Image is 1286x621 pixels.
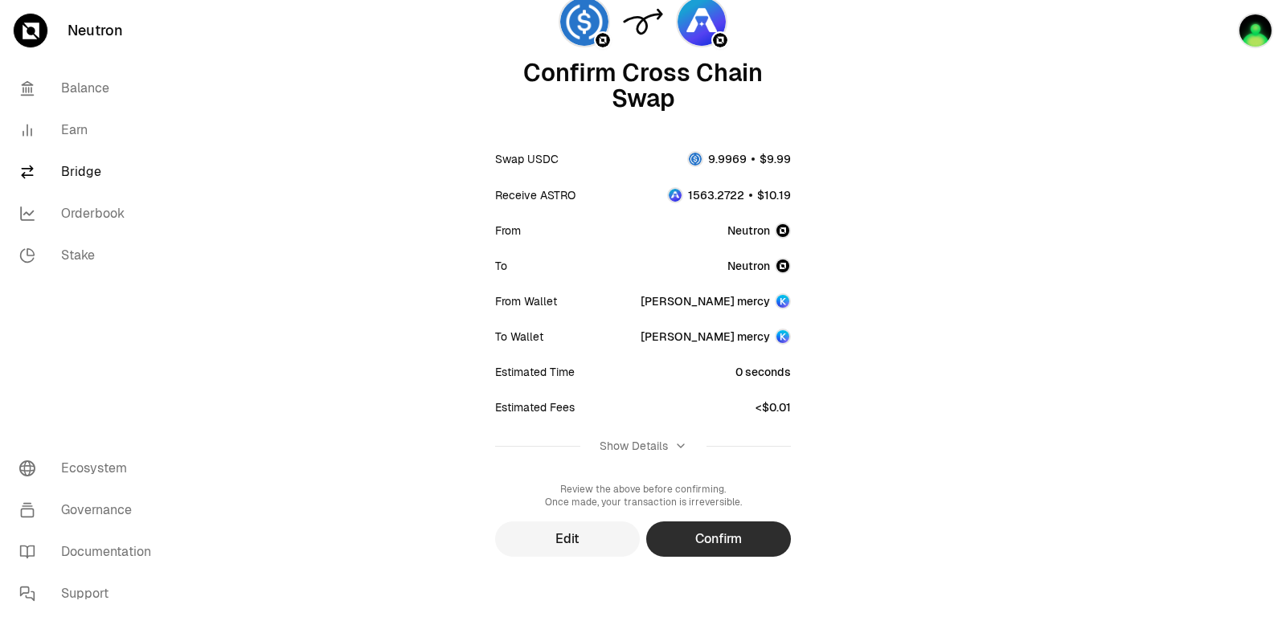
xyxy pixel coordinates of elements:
a: Governance [6,489,174,531]
div: Swap USDC [495,151,559,167]
img: Account Image [775,293,791,309]
div: Estimated Time [495,364,575,380]
img: sandy mercy [1238,13,1273,48]
a: Bridge [6,151,174,193]
img: Neutron Logo [775,258,791,274]
div: To Wallet [495,329,543,345]
img: Neutron Logo [775,223,791,239]
a: Earn [6,109,174,151]
a: Ecosystem [6,447,174,489]
div: Confirm Cross Chain Swap [495,60,791,112]
div: [PERSON_NAME] mercy [641,293,770,309]
div: To [495,258,507,274]
button: Show Details [495,425,791,467]
div: Estimated Fees [495,399,575,415]
button: Edit [495,521,640,557]
a: Orderbook [6,193,174,235]
img: ASTRO Logo [669,189,682,202]
button: [PERSON_NAME] mercy [641,293,791,309]
button: Confirm [646,521,791,557]
img: Account Image [775,329,791,345]
div: Receive ASTRO [495,187,575,203]
a: Stake [6,235,174,276]
img: USDC Logo [689,153,702,165]
a: Balance [6,67,174,109]
div: [PERSON_NAME] mercy [641,329,770,345]
div: Show Details [600,438,668,454]
div: 0 seconds [735,364,791,380]
div: From Wallet [495,293,557,309]
a: Support [6,573,174,615]
span: Neutron [727,258,770,274]
div: Review the above before confirming. Once made, your transaction is irreversible. [495,483,791,509]
span: Neutron [727,223,770,239]
div: From [495,223,521,239]
a: Documentation [6,531,174,573]
button: [PERSON_NAME] mercy [641,329,791,345]
div: <$0.01 [756,399,791,415]
img: Neutron Logo [596,33,610,47]
img: Neutron Logo [713,33,727,47]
